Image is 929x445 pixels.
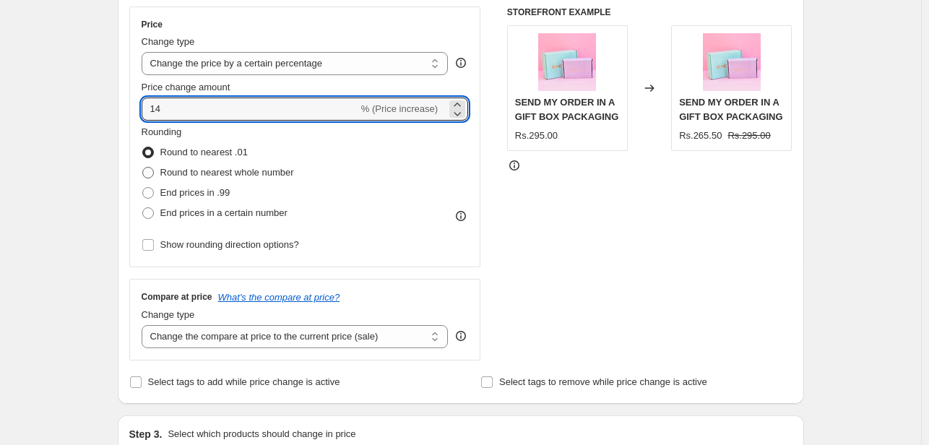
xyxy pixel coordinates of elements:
[160,239,299,250] span: Show rounding direction options?
[142,19,163,30] h3: Price
[160,167,294,178] span: Round to nearest whole number
[499,376,707,387] span: Select tags to remove while price change is active
[727,129,770,143] strike: Rs.295.00
[507,7,792,18] h6: STOREFRONT EXAMPLE
[160,147,248,157] span: Round to nearest .01
[142,98,358,121] input: -15
[454,56,468,70] div: help
[142,309,195,320] span: Change type
[142,291,212,303] h3: Compare at price
[142,36,195,47] span: Change type
[148,376,340,387] span: Select tags to add while price change is active
[218,292,340,303] button: What's the compare at price?
[142,126,182,137] span: Rounding
[703,33,761,91] img: DSC_3076_80x.jpg
[129,427,163,441] h2: Step 3.
[679,129,722,143] div: Rs.265.50
[160,187,230,198] span: End prices in .99
[538,33,596,91] img: DSC_3076_80x.jpg
[454,329,468,343] div: help
[160,207,288,218] span: End prices in a certain number
[515,97,618,122] span: SEND MY ORDER IN A GIFT BOX PACKAGING
[142,82,230,92] span: Price change amount
[168,427,355,441] p: Select which products should change in price
[361,103,438,114] span: % (Price increase)
[515,129,558,143] div: Rs.295.00
[679,97,782,122] span: SEND MY ORDER IN A GIFT BOX PACKAGING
